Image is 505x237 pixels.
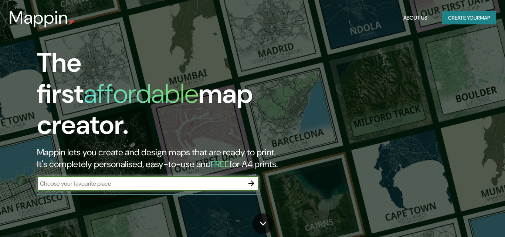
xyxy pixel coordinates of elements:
input: Choose your favourite place [37,179,244,188]
img: mappin-pin [68,19,74,25]
button: About Us [400,11,430,25]
h1: affordable [84,77,199,111]
h3: Mappin [9,7,68,28]
h2: Mappin lets you create and design maps that are ready to print. It's completely personalised, eas... [37,146,289,170]
h1: The first map creator. [37,47,289,146]
button: Create yourmap [442,11,496,25]
h5: FREE [211,158,230,170]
